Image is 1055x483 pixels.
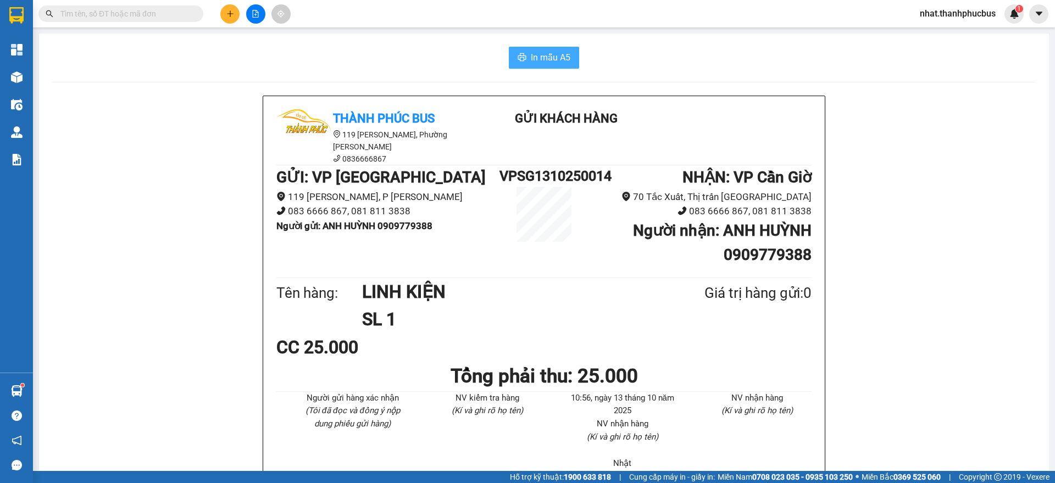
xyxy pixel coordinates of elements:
span: notification [12,435,22,446]
button: aim [271,4,291,24]
b: GỬI : VP [GEOGRAPHIC_DATA] [276,168,486,186]
li: 083 6666 867, 081 811 3838 [276,204,499,219]
span: Miền Nam [718,471,853,483]
span: environment [333,130,341,138]
span: phone [678,206,687,215]
b: Gửi khách hàng [515,112,618,125]
i: (Tôi đã đọc và đồng ý nộp dung phiếu gửi hàng) [306,406,400,429]
span: copyright [994,473,1002,481]
b: Thành Phúc Bus [333,112,435,125]
span: aim [277,10,285,18]
span: ⚪️ [856,475,859,479]
b: Thành Phúc Bus [14,71,55,123]
img: icon-new-feature [1009,9,1019,19]
img: logo.jpg [276,109,331,164]
li: NV nhận hàng [703,392,812,405]
li: Người gửi hàng xác nhận [298,392,407,405]
i: (Kí và ghi rõ họ tên) [721,406,793,415]
button: plus [220,4,240,24]
li: NV nhận hàng [568,418,677,431]
span: | [619,471,621,483]
img: logo-vxr [9,7,24,24]
li: Nhật [568,457,677,470]
strong: 0708 023 035 - 0935 103 250 [752,473,853,481]
i: (Kí và ghi rõ họ tên) [452,406,523,415]
b: Gửi khách hàng [68,16,109,68]
i: (Kí và ghi rõ họ tên) [587,432,658,442]
img: dashboard-icon [11,44,23,55]
img: warehouse-icon [11,99,23,110]
strong: 1900 633 818 [564,473,611,481]
img: logo.jpg [14,14,69,69]
img: warehouse-icon [11,126,23,138]
span: | [949,471,951,483]
span: plus [226,10,234,18]
h1: LINH KIỆN [362,278,651,306]
span: Miền Bắc [862,471,941,483]
span: printer [518,53,526,63]
span: environment [276,192,286,201]
li: NV kiểm tra hàng [434,392,542,405]
h1: SL 1 [362,306,651,333]
button: caret-down [1029,4,1048,24]
span: question-circle [12,410,22,421]
h1: Tổng phải thu: 25.000 [276,361,812,391]
span: In mẫu A5 [531,51,570,64]
img: warehouse-icon [11,71,23,83]
b: Người gửi : ANH HUỲNH 0909779388 [276,220,432,231]
div: CC 25.000 [276,334,453,361]
li: 119 [PERSON_NAME], Phường [PERSON_NAME] [276,129,474,153]
button: file-add [246,4,265,24]
sup: 1 [1015,5,1023,13]
div: Tên hàng: [276,282,362,304]
span: 1 [1017,5,1021,13]
h1: VPSG1310250014 [499,165,588,187]
strong: 0369 525 060 [893,473,941,481]
span: Hỗ trợ kỹ thuật: [510,471,611,483]
img: solution-icon [11,154,23,165]
span: nhat.thanhphucbus [911,7,1004,20]
li: 0836666867 [276,153,474,165]
li: 70 Tắc Xuất, Thị trấn [GEOGRAPHIC_DATA] [588,190,812,204]
li: 083 6666 867, 081 811 3838 [588,204,812,219]
span: message [12,460,22,470]
input: Tìm tên, số ĐT hoặc mã đơn [60,8,190,20]
span: search [46,10,53,18]
sup: 1 [21,384,24,387]
img: warehouse-icon [11,385,23,397]
span: environment [621,192,631,201]
li: 10:56, ngày 13 tháng 10 năm 2025 [568,392,677,418]
span: file-add [252,10,259,18]
span: phone [276,206,286,215]
li: 119 [PERSON_NAME], P [PERSON_NAME] [276,190,499,204]
div: Giá trị hàng gửi: 0 [651,282,812,304]
b: Người nhận : ANH HUỲNH 0909779388 [633,221,812,264]
span: phone [333,154,341,162]
span: Cung cấp máy in - giấy in: [629,471,715,483]
span: caret-down [1034,9,1044,19]
button: printerIn mẫu A5 [509,47,579,69]
b: NHẬN : VP Cần Giờ [682,168,812,186]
